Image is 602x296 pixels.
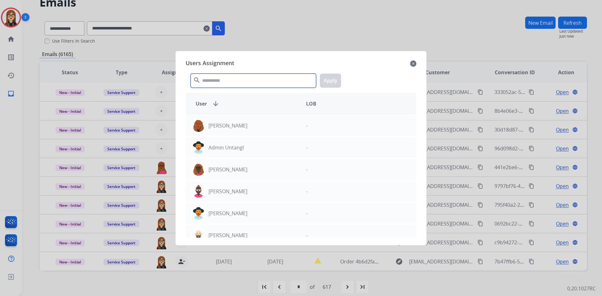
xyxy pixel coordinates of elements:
[306,231,308,239] p: -
[209,188,247,195] p: [PERSON_NAME]
[306,144,308,151] p: -
[306,188,308,195] p: -
[410,60,416,67] mat-icon: close
[186,59,234,69] span: Users Assignment
[306,122,308,129] p: -
[320,74,341,88] button: Apply
[193,76,201,84] mat-icon: search
[191,100,301,107] div: User
[306,100,316,107] span: LOB
[306,210,308,217] p: -
[212,100,219,107] mat-icon: arrow_downward
[209,231,247,239] p: [PERSON_NAME]
[209,122,247,129] p: [PERSON_NAME]
[209,210,247,217] p: [PERSON_NAME]
[209,144,244,151] p: Admin Untangl
[306,166,308,173] p: -
[209,166,247,173] p: [PERSON_NAME]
